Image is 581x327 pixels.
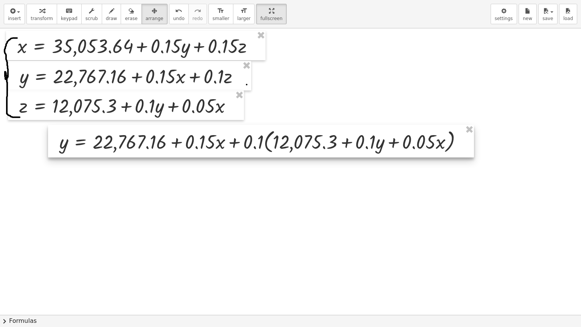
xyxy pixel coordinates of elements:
span: undo [173,16,185,21]
button: load [559,4,577,24]
button: insert [4,4,25,24]
span: draw [106,16,117,21]
button: scrub [81,4,102,24]
i: keyboard [65,6,73,16]
span: fullscreen [260,16,282,21]
i: format_size [217,6,224,16]
span: keypad [61,16,78,21]
span: larger [237,16,250,21]
i: format_size [240,6,247,16]
span: scrub [85,16,98,21]
i: undo [175,6,182,16]
span: transform [31,16,53,21]
button: erase [121,4,141,24]
button: undoundo [169,4,189,24]
span: erase [125,16,137,21]
span: new [523,16,532,21]
button: transform [26,4,57,24]
span: settings [495,16,513,21]
button: format_sizelarger [233,4,255,24]
span: load [563,16,573,21]
span: insert [8,16,21,21]
button: settings [491,4,517,24]
button: save [538,4,558,24]
span: redo [193,16,203,21]
button: redoredo [188,4,207,24]
i: redo [194,6,201,16]
span: smaller [213,16,229,21]
button: fullscreen [256,4,286,24]
button: format_sizesmaller [208,4,233,24]
span: arrange [146,16,163,21]
button: draw [102,4,121,24]
button: keyboardkeypad [57,4,82,24]
button: arrange [141,4,168,24]
span: save [542,16,553,21]
button: new [519,4,537,24]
